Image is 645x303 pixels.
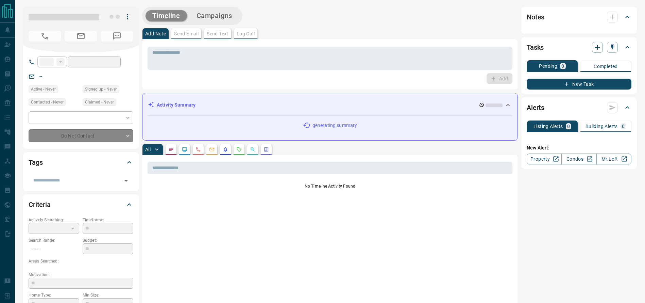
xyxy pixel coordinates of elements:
[594,64,618,69] p: Completed
[29,157,43,168] h2: Tags
[527,102,544,113] h2: Alerts
[145,31,166,36] p: Add Note
[567,124,570,129] p: 0
[157,101,196,109] p: Activity Summary
[527,9,631,25] div: Notes
[148,183,512,189] p: No Timeline Activity Found
[29,129,133,142] div: Do Not Contact
[250,147,255,152] svg: Opportunities
[83,217,133,223] p: Timeframe:
[83,237,133,243] p: Budget:
[121,176,131,186] button: Open
[39,74,42,79] a: --
[527,12,544,22] h2: Notes
[527,79,631,90] button: New Task
[196,147,201,152] svg: Calls
[182,147,187,152] svg: Lead Browsing Activity
[85,99,114,106] span: Claimed - Never
[29,292,79,298] p: Home Type:
[527,42,544,53] h2: Tasks
[31,86,56,93] span: Active - Never
[29,31,61,42] span: No Number
[83,292,133,298] p: Min Size:
[527,144,631,151] p: New Alert:
[190,10,239,21] button: Campaigns
[29,154,133,171] div: Tags
[264,147,269,152] svg: Agent Actions
[539,64,557,68] p: Pending
[145,147,151,152] p: All
[561,64,564,68] p: 0
[101,31,133,42] span: No Number
[29,237,79,243] p: Search Range:
[236,147,242,152] svg: Requests
[223,147,228,152] svg: Listing Alerts
[29,217,79,223] p: Actively Searching:
[312,122,357,129] p: generating summary
[29,196,133,213] div: Criteria
[29,199,51,210] h2: Criteria
[561,154,596,164] a: Condos
[168,147,174,152] svg: Notes
[596,154,631,164] a: Mr.Loft
[527,99,631,116] div: Alerts
[65,31,97,42] span: No Email
[85,86,117,93] span: Signed up - Never
[527,154,562,164] a: Property
[31,99,64,106] span: Contacted - Never
[585,124,618,129] p: Building Alerts
[29,243,79,255] p: -- - --
[146,10,187,21] button: Timeline
[622,124,625,129] p: 0
[533,124,563,129] p: Listing Alerts
[29,258,133,264] p: Areas Searched:
[527,39,631,55] div: Tasks
[209,147,215,152] svg: Emails
[29,272,133,278] p: Motivation:
[148,99,512,111] div: Activity Summary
